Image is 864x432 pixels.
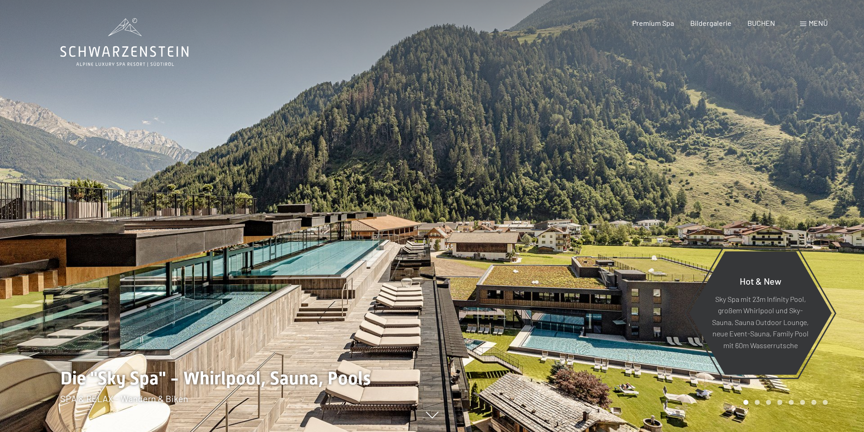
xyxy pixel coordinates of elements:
div: Carousel Page 3 [766,400,771,405]
div: Carousel Page 4 [777,400,782,405]
div: Carousel Pagination [740,400,828,405]
p: Sky Spa mit 23m Infinity Pool, großem Whirlpool und Sky-Sauna, Sauna Outdoor Lounge, neue Event-S... [711,293,810,351]
span: Menü [809,19,828,27]
a: Hot & New Sky Spa mit 23m Infinity Pool, großem Whirlpool und Sky-Sauna, Sauna Outdoor Lounge, ne... [688,251,832,375]
div: Carousel Page 8 [823,400,828,405]
div: Carousel Page 6 [800,400,805,405]
div: Carousel Page 2 [755,400,760,405]
a: Premium Spa [632,19,674,27]
a: BUCHEN [747,19,775,27]
div: Carousel Page 5 [789,400,794,405]
div: Carousel Page 7 [811,400,816,405]
div: Carousel Page 1 (Current Slide) [743,400,748,405]
span: Hot & New [740,275,781,286]
a: Bildergalerie [690,19,732,27]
